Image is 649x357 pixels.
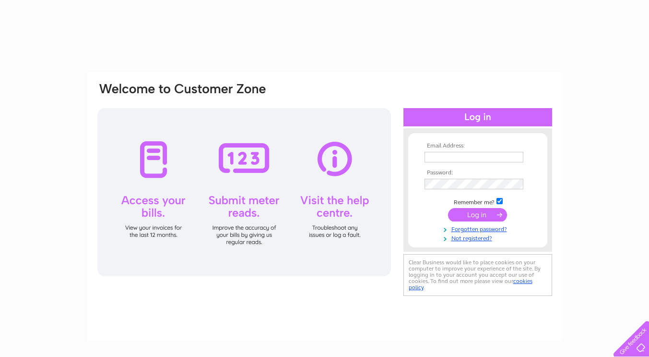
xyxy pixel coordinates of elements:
[403,254,552,296] div: Clear Business would like to place cookies on your computer to improve your experience of the sit...
[409,278,532,291] a: cookies policy
[422,170,533,176] th: Password:
[448,208,507,222] input: Submit
[425,233,533,242] a: Not registered?
[422,143,533,149] th: Email Address:
[422,197,533,206] td: Remember me?
[425,224,533,233] a: Forgotten password?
